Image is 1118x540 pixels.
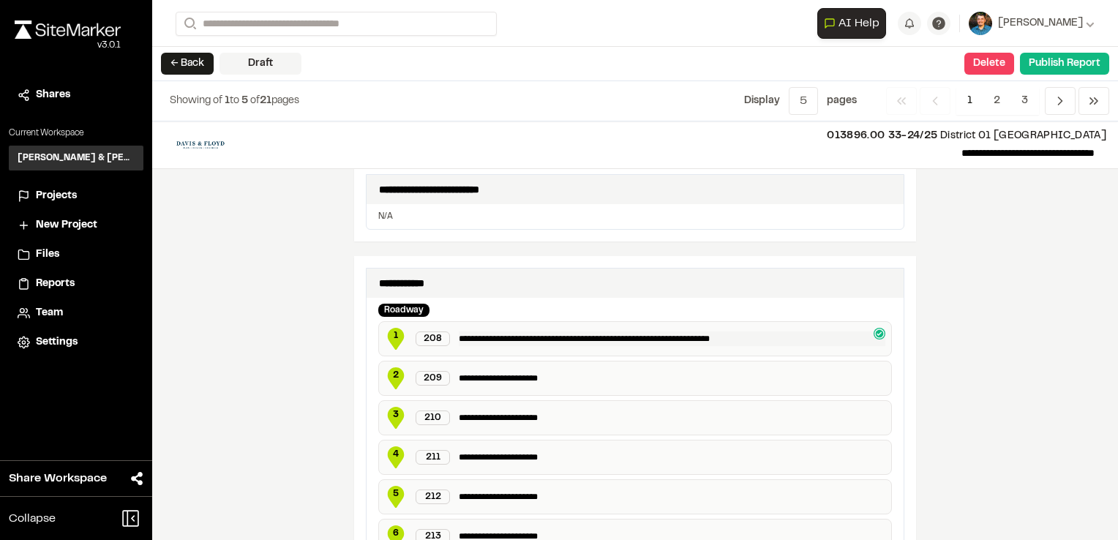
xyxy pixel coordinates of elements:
button: [PERSON_NAME] [969,12,1095,35]
span: 2 [983,87,1011,115]
div: 212 [416,490,450,504]
span: 1 [225,97,230,105]
span: 2 [385,369,407,382]
span: Reports [36,276,75,292]
span: AI Help [838,15,879,32]
img: User [969,12,992,35]
span: 013896.00 33-24/25 [827,132,937,140]
a: Shares [18,87,135,103]
button: Open AI Assistant [817,8,886,39]
div: 208 [416,331,450,346]
div: Draft [220,53,301,75]
p: District 01 [GEOGRAPHIC_DATA] [249,128,1106,144]
span: New Project [36,217,97,233]
span: 3 [385,408,407,421]
span: 4 [385,448,407,461]
button: ← Back [161,53,214,75]
span: Files [36,247,59,263]
nav: Navigation [886,87,1109,115]
span: 5 [385,487,407,500]
a: Reports [18,276,135,292]
button: Publish Report [1020,53,1109,75]
span: [PERSON_NAME] [998,15,1083,31]
button: Delete [964,53,1014,75]
a: New Project [18,217,135,233]
h3: [PERSON_NAME] & [PERSON_NAME] Inc. [18,151,135,165]
div: Roadway [378,304,429,317]
span: Share Workspace [9,470,107,487]
button: Search [176,12,202,36]
p: to of pages [170,93,299,109]
span: Projects [36,188,77,204]
div: Oh geez...please don't... [15,39,121,52]
div: 210 [416,410,450,425]
span: 5 [241,97,248,105]
span: 3 [1010,87,1039,115]
p: Current Workspace [9,127,143,140]
div: 211 [416,450,450,465]
a: Projects [18,188,135,204]
p: page s [827,93,857,109]
span: 1 [385,329,407,342]
a: Settings [18,334,135,350]
div: Open AI Assistant [817,8,892,39]
span: Showing of [170,97,225,105]
button: 5 [789,87,818,115]
a: Team [18,305,135,321]
span: 6 [385,527,407,540]
img: rebrand.png [15,20,121,39]
a: Files [18,247,135,263]
p: Display [744,93,780,109]
img: file [164,133,237,157]
span: 1 [956,87,983,115]
p: N/A [378,210,892,223]
span: Shares [36,87,70,103]
span: Team [36,305,63,321]
span: 21 [260,97,271,105]
div: 209 [416,371,450,386]
span: Collapse [9,510,56,528]
span: Settings [36,334,78,350]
